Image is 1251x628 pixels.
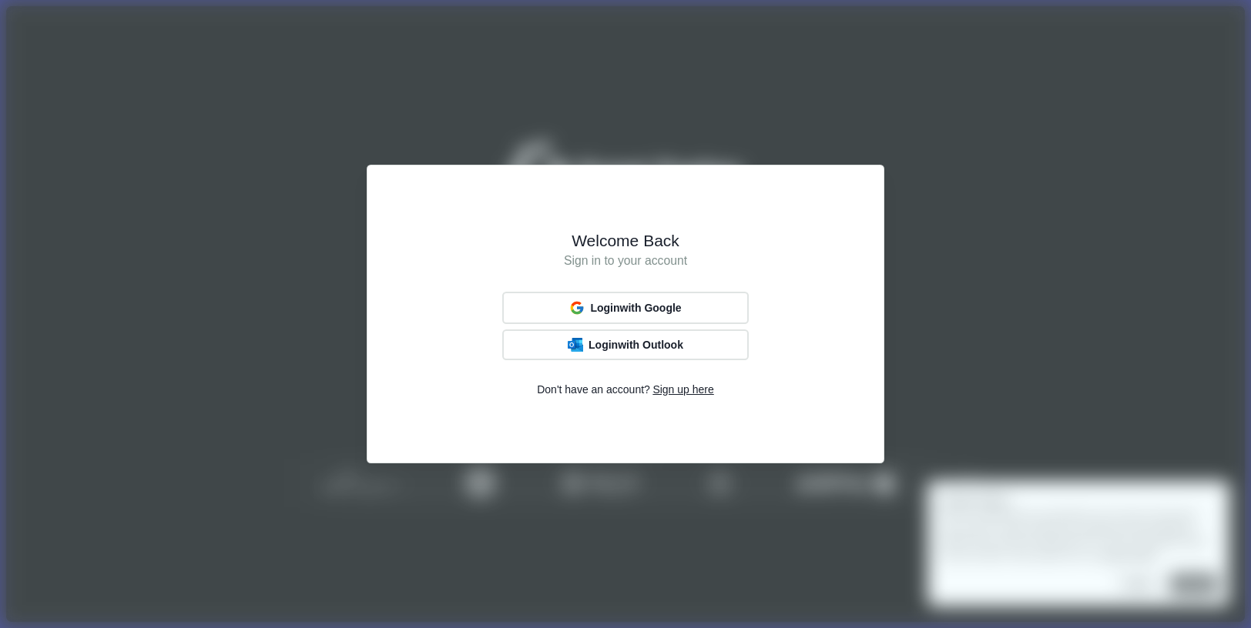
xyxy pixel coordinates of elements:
h1: Sign in to your account [389,252,862,271]
span: Login with Google [590,302,681,315]
button: Loginwith Google [502,292,749,324]
span: Sign up here [652,382,713,398]
button: Outlook LogoLoginwith Outlook [502,329,749,360]
span: Don't have an account? [537,382,650,398]
span: Login with Outlook [589,339,683,352]
img: Outlook Logo [568,338,583,352]
h1: Welcome Back [389,230,862,252]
